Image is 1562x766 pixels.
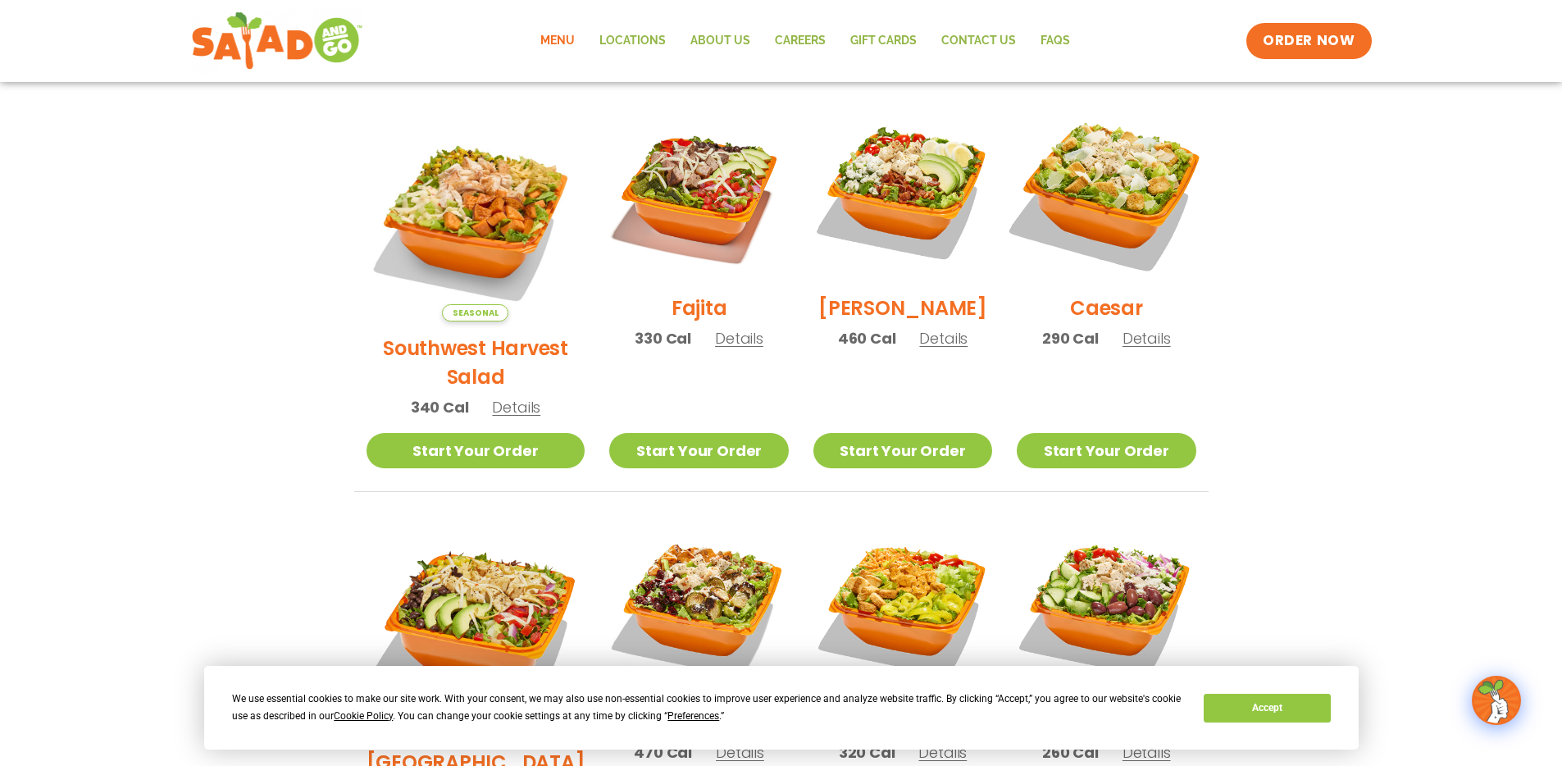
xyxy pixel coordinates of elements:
span: Details [716,742,764,763]
span: 330 Cal [635,327,691,349]
span: 340 Cal [411,396,469,418]
a: Careers [763,22,838,60]
a: FAQs [1028,22,1082,60]
nav: Menu [528,22,1082,60]
h2: Caesar [1070,294,1143,322]
h2: [PERSON_NAME] [818,294,987,322]
a: ORDER NOW [1246,23,1371,59]
span: Details [492,397,540,417]
a: GIFT CARDS [838,22,929,60]
div: Cookie Consent Prompt [204,666,1359,750]
span: Details [919,328,968,349]
span: 460 Cal [838,327,896,349]
a: Start Your Order [813,433,992,468]
a: Contact Us [929,22,1028,60]
span: ORDER NOW [1263,31,1355,51]
img: wpChatIcon [1473,677,1519,723]
a: Start Your Order [367,433,585,468]
img: Product photo for Fajita Salad [609,103,788,281]
a: Menu [528,22,587,60]
img: Product photo for Cobb Salad [813,103,992,281]
button: Accept [1204,694,1330,723]
span: 290 Cal [1042,327,1099,349]
a: About Us [678,22,763,60]
img: Product photo for BBQ Ranch Salad [367,517,585,736]
img: new-SAG-logo-768×292 [191,8,364,74]
img: Product photo for Roasted Autumn Salad [609,517,788,695]
span: Preferences [667,710,719,722]
a: Locations [587,22,678,60]
span: Details [1123,742,1171,763]
span: Details [1123,328,1171,349]
span: Details [918,742,967,763]
img: Product photo for Southwest Harvest Salad [367,103,585,321]
span: 320 Cal [839,741,895,764]
span: 260 Cal [1042,741,1099,764]
h2: Fajita [672,294,727,322]
span: Details [715,328,763,349]
a: Start Your Order [1017,433,1195,468]
img: Product photo for Greek Salad [1017,517,1195,695]
img: Product photo for Caesar Salad [1001,87,1211,297]
span: Seasonal [442,304,508,321]
div: We use essential cookies to make our site work. With your consent, we may also use non-essential ... [232,691,1184,725]
img: Product photo for Buffalo Chicken Salad [813,517,992,695]
a: Start Your Order [609,433,788,468]
h2: Southwest Harvest Salad [367,334,585,391]
span: Cookie Policy [334,710,393,722]
span: 470 Cal [634,741,692,764]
